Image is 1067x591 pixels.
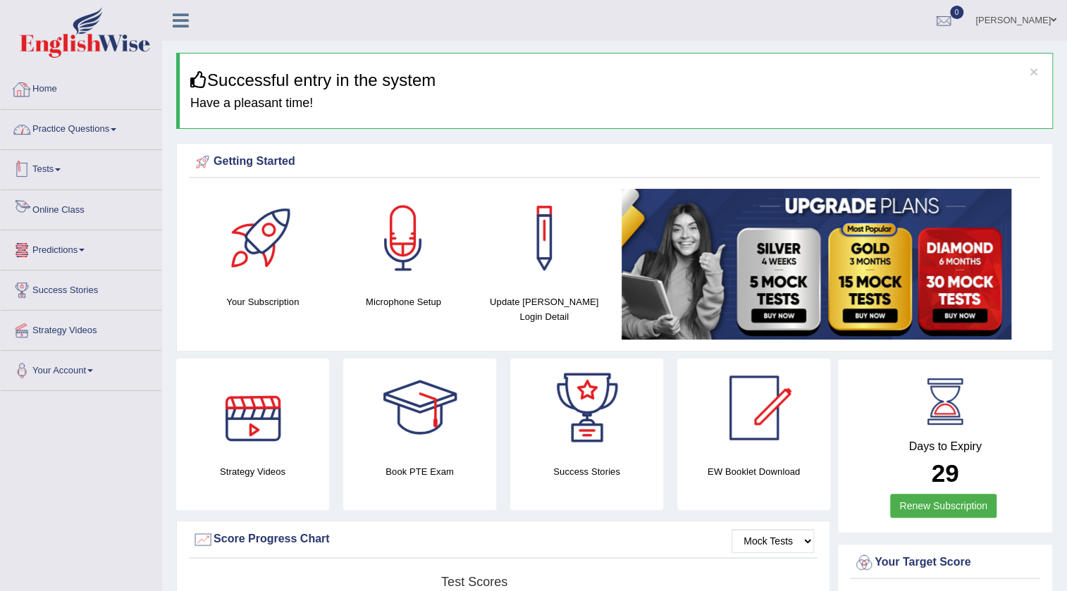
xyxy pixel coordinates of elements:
a: Practice Questions [1,110,161,145]
h4: Success Stories [510,464,663,479]
a: Renew Subscription [890,494,997,518]
h4: Your Subscription [199,294,326,309]
a: Success Stories [1,270,161,306]
img: small5.jpg [622,189,1011,340]
span: 0 [950,6,964,19]
a: Home [1,70,161,105]
button: × [1030,64,1038,79]
h4: EW Booklet Download [677,464,830,479]
tspan: Test scores [441,575,507,589]
h4: Days to Expiry [853,440,1037,453]
h4: Microphone Setup [340,294,467,309]
b: 29 [932,459,959,487]
div: Score Progress Chart [192,529,814,550]
h4: Strategy Videos [176,464,329,479]
a: Online Class [1,190,161,225]
div: Getting Started [192,151,1037,173]
a: Your Account [1,351,161,386]
h4: Have a pleasant time! [190,97,1042,111]
div: Your Target Score [853,552,1037,573]
h4: Update [PERSON_NAME] Login Detail [481,294,607,324]
h3: Successful entry in the system [190,71,1042,89]
h4: Book PTE Exam [343,464,496,479]
a: Strategy Videos [1,311,161,346]
a: Tests [1,150,161,185]
a: Predictions [1,230,161,266]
